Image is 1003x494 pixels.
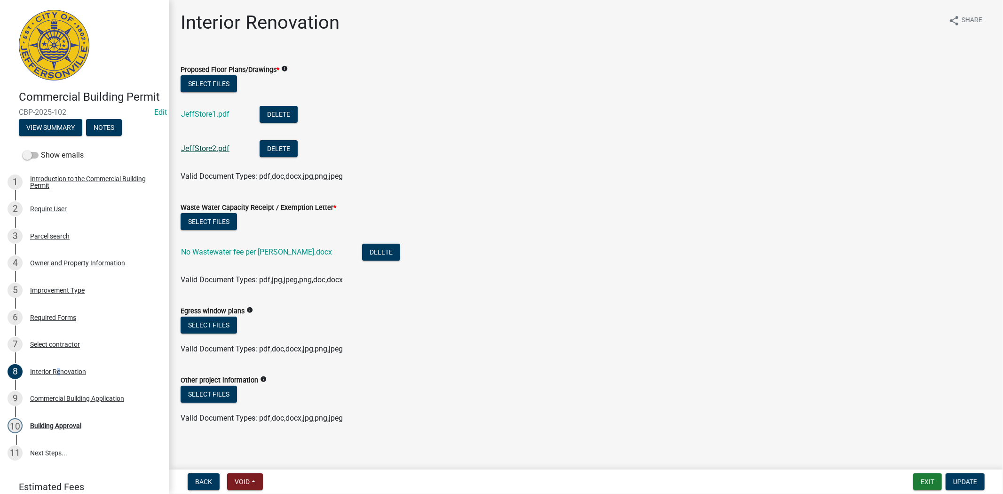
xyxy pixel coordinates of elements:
[8,175,23,190] div: 1
[235,478,250,486] span: Void
[8,391,23,406] div: 9
[8,201,23,216] div: 2
[19,90,162,104] h4: Commercial Building Permit
[23,150,84,161] label: Show emails
[86,119,122,136] button: Notes
[154,108,167,117] a: Edit
[260,140,298,157] button: Delete
[181,205,336,211] label: Waste Water Capacity Receipt / Exemption Letter
[8,283,23,298] div: 5
[962,15,982,26] span: Share
[260,145,298,154] wm-modal-confirm: Delete Document
[181,386,237,403] button: Select files
[913,473,942,490] button: Exit
[188,473,220,490] button: Back
[30,175,154,189] div: Introduction to the Commercial Building Permit
[362,248,400,257] wm-modal-confirm: Delete Document
[181,172,343,181] span: Valid Document Types: pdf,doc,docx,jpg,png,jpeg
[246,307,253,313] i: info
[181,11,340,34] h1: Interior Renovation
[181,275,343,284] span: Valid Document Types: pdf,jpg,jpeg,png,doc,docx
[948,15,960,26] i: share
[181,377,258,384] label: Other project information
[30,206,67,212] div: Require User
[227,473,263,490] button: Void
[8,446,23,461] div: 11
[30,422,81,429] div: Building Approval
[30,341,80,348] div: Select contractor
[19,124,82,132] wm-modal-confirm: Summary
[181,213,237,230] button: Select files
[941,11,990,30] button: shareShare
[181,75,237,92] button: Select files
[260,111,298,120] wm-modal-confirm: Delete Document
[181,414,343,422] span: Valid Document Types: pdf,doc,docx,jpg,png,jpeg
[30,260,125,266] div: Owner and Property Information
[181,308,245,315] label: Egress window plans
[181,110,229,119] a: JeffStore1.pdf
[362,244,400,261] button: Delete
[181,344,343,353] span: Valid Document Types: pdf,doc,docx,jpg,png,jpeg
[30,233,70,239] div: Parcel search
[19,119,82,136] button: View Summary
[181,247,332,256] a: No Wastewater fee per [PERSON_NAME].docx
[8,337,23,352] div: 7
[154,108,167,117] wm-modal-confirm: Edit Application Number
[30,314,76,321] div: Required Forms
[8,364,23,379] div: 8
[30,287,85,294] div: Improvement Type
[86,124,122,132] wm-modal-confirm: Notes
[260,106,298,123] button: Delete
[8,310,23,325] div: 6
[946,473,985,490] button: Update
[30,395,124,402] div: Commercial Building Application
[19,10,89,80] img: City of Jeffersonville, Indiana
[181,67,279,73] label: Proposed Floor Plans/Drawings
[181,144,229,153] a: JeffStore2.pdf
[181,317,237,334] button: Select files
[30,368,86,375] div: Interior Renovation
[260,376,267,382] i: info
[19,108,150,117] span: CBP-2025-102
[8,255,23,271] div: 4
[8,229,23,244] div: 3
[195,478,212,486] span: Back
[281,65,288,72] i: info
[953,478,977,486] span: Update
[8,418,23,433] div: 10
